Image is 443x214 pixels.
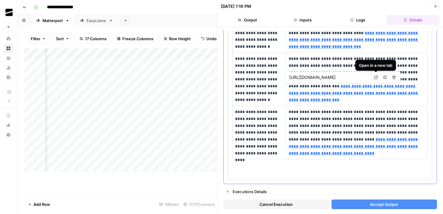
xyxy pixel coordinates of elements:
span: Undo [206,36,217,42]
button: Sort [52,34,73,44]
a: Your Data [4,53,13,63]
div: 17/17 Columns [181,199,217,209]
img: OGM Logo [4,7,14,18]
span: Cancel Execution [259,201,293,207]
div: Executions Details [233,189,433,195]
a: Settings [4,73,13,82]
button: Details [387,15,439,25]
div: What's new? [4,121,13,130]
div: EasyLlama [86,18,106,24]
button: Undo [197,34,221,44]
button: Add Row [24,199,54,209]
span: Filter [31,36,40,42]
div: Matterport [42,18,63,24]
a: Usage [4,63,13,73]
span: 17 Columns [85,36,107,42]
div: Open in a new tab [359,62,392,68]
button: Workspace: OGM [4,5,13,20]
a: Home [4,34,13,44]
span: Row Height [169,36,191,42]
a: AirOps Academy [4,111,13,120]
span: Add Row [33,201,50,207]
button: Help + Support [4,130,13,140]
button: Cancel Execution [223,199,329,209]
a: EasyLlama [75,15,118,27]
button: Freeze Columns [113,34,157,44]
button: Logs [331,15,384,25]
button: Filter [27,34,50,44]
button: Output [221,15,274,25]
a: Browse [4,44,13,53]
span: Freeze Columns [122,36,153,42]
span: Sort [56,36,64,42]
div: [DATE] 1:19 PM [221,3,251,9]
button: 17 Columns [76,34,111,44]
button: Inputs [276,15,329,25]
button: What's new? [4,120,13,130]
button: Executions Details [224,187,437,196]
button: Row Height [160,34,195,44]
div: 10 Rows [157,199,181,209]
button: Accept Output [331,199,437,209]
span: Accept Output [370,201,398,207]
a: Matterport [31,15,75,27]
